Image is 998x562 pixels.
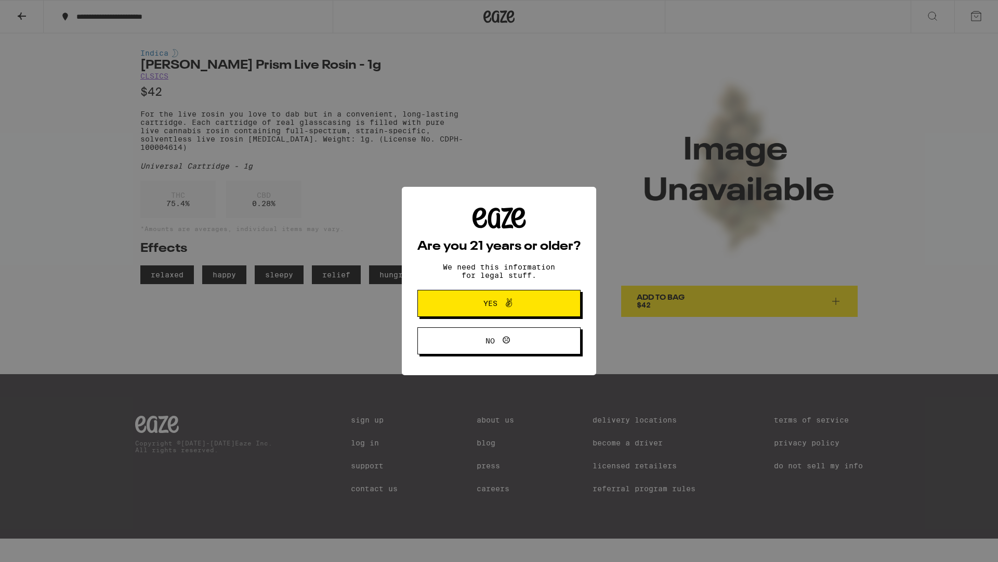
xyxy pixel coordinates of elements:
span: Yes [483,300,497,307]
p: We need this information for legal stuff. [434,263,564,279]
span: No [485,337,495,344]
button: Yes [417,290,581,317]
button: No [417,327,581,354]
h2: Are you 21 years or older? [417,240,581,253]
